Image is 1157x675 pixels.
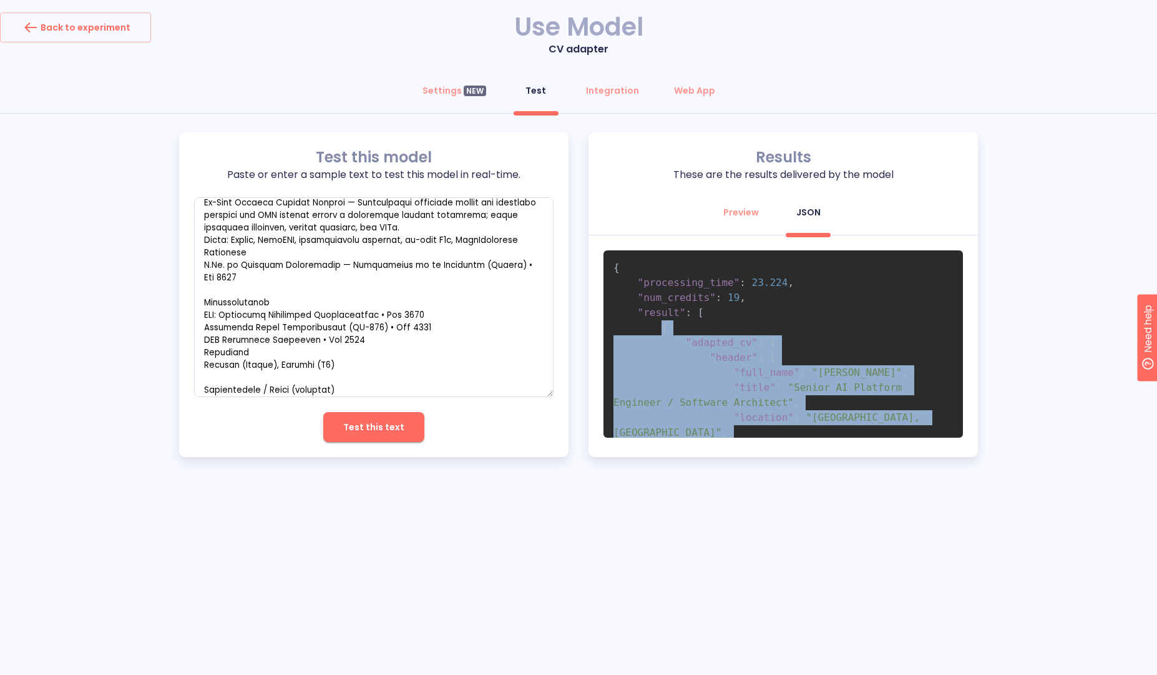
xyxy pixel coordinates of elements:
[740,277,746,288] span: :
[721,426,728,438] span: ,
[769,337,776,348] span: {
[29,3,77,18] span: Need help
[603,167,963,182] p: These are the results delivered by the model
[902,367,908,378] span: ,
[686,307,692,318] span: :
[740,292,746,303] span: ,
[464,86,486,97] div: NEW
[769,352,776,363] span: {
[613,262,620,273] span: {
[734,367,800,378] span: "full_name"
[194,197,554,397] textarea: empty textarea
[661,322,668,333] span: {
[734,382,776,393] span: "title"
[800,367,806,378] span: :
[603,147,963,167] p: Results
[21,17,130,37] div: Back to experiment
[728,292,740,303] span: 19
[794,397,800,408] span: ,
[776,382,782,393] span: :
[698,307,704,318] span: [
[796,206,821,219] div: JSON
[734,411,794,423] span: "location"
[674,84,715,97] div: Web App
[716,292,722,303] span: :
[586,84,639,97] div: Integration
[723,206,759,219] div: Preview
[323,412,424,442] button: Test this text
[686,337,758,348] span: "adapted_cv"
[758,352,764,363] span: :
[194,147,554,167] p: Test this model
[788,277,794,288] span: ,
[794,411,800,423] span: :
[194,167,554,182] p: Paste or enter a sample text to test this model in real-time.
[638,292,716,303] span: "num_credits"
[710,352,758,363] span: "header"
[525,84,546,97] div: Test
[812,367,902,378] span: "[PERSON_NAME]"
[758,337,764,348] span: :
[638,307,686,318] span: "result"
[422,84,486,97] div: Settings
[752,277,788,288] span: 23.224
[343,420,404,435] span: Test this text
[638,277,740,288] span: "processing_time"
